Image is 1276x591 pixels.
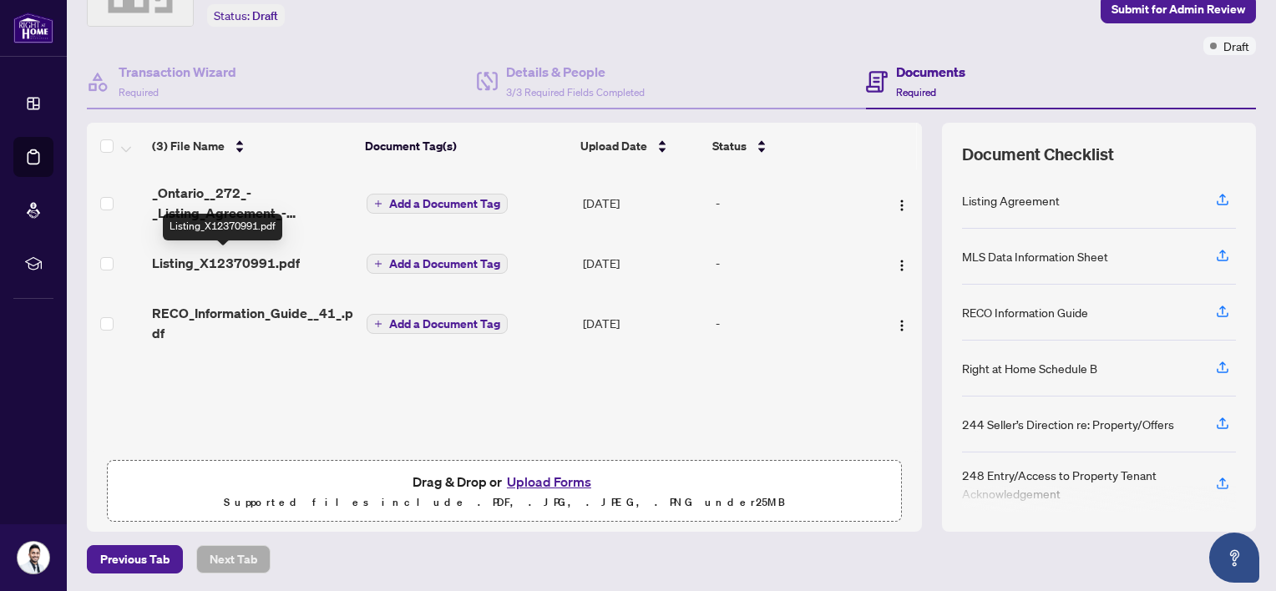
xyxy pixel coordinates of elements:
div: Listing_X12370991.pdf [163,214,282,240]
span: plus [374,260,382,268]
div: - [716,254,868,272]
h4: Transaction Wizard [119,62,236,82]
button: Add a Document Tag [367,253,508,275]
span: 3/3 Required Fields Completed [506,86,645,98]
div: - [716,194,868,212]
div: RECO Information Guide [962,303,1088,321]
span: Add a Document Tag [389,258,500,270]
span: Drag & Drop or [413,471,596,492]
button: Upload Forms [502,471,596,492]
button: Next Tab [196,545,271,573]
span: RECO_Information_Guide__41_.pdf [152,303,353,343]
div: Status: [207,4,285,27]
span: _Ontario__272_-_Listing_Agreement_-_Landlord_Designated_Representation_Agreement_Authority_to_Off... [152,183,353,223]
span: Upload Date [580,137,647,155]
img: Logo [895,259,909,272]
button: Open asap [1209,533,1259,583]
div: Listing Agreement [962,191,1060,210]
div: MLS Data Information Sheet [962,247,1108,265]
div: Right at Home Schedule B [962,359,1097,377]
span: Required [119,86,159,98]
button: Add a Document Tag [367,313,508,335]
td: [DATE] [576,236,709,290]
th: Upload Date [574,123,706,169]
button: Previous Tab [87,545,183,573]
span: Add a Document Tag [389,198,500,210]
th: Document Tag(s) [358,123,574,169]
button: Add a Document Tag [367,193,508,215]
th: (3) File Name [145,123,359,169]
h4: Details & People [506,62,645,82]
img: logo [13,13,53,43]
span: Add a Document Tag [389,318,500,330]
button: Logo [889,250,915,276]
span: Previous Tab [100,546,170,573]
button: Logo [889,189,915,216]
td: [DATE] [576,169,709,236]
span: Drag & Drop orUpload FormsSupported files include .PDF, .JPG, .JPEG, .PNG under25MB [108,461,901,523]
span: Draft [1223,37,1249,55]
h4: Documents [896,62,965,82]
button: Logo [889,310,915,336]
button: Add a Document Tag [367,194,508,214]
span: Document Checklist [962,143,1114,166]
th: Status [706,123,870,169]
img: Logo [895,199,909,212]
button: Add a Document Tag [367,254,508,274]
span: Listing_X12370991.pdf [152,253,300,273]
span: Status [712,137,747,155]
button: Add a Document Tag [367,314,508,334]
div: - [716,314,868,332]
td: [DATE] [576,290,709,356]
img: Logo [895,319,909,332]
div: 244 Seller’s Direction re: Property/Offers [962,415,1174,433]
img: Profile Icon [18,542,49,573]
span: (3) File Name [152,137,225,155]
span: plus [374,320,382,328]
p: Supported files include .PDF, .JPG, .JPEG, .PNG under 25 MB [118,492,891,513]
span: Draft [252,8,278,23]
div: 248 Entry/Access to Property Tenant Acknowledgement [962,466,1196,503]
span: plus [374,200,382,208]
span: Required [896,86,936,98]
